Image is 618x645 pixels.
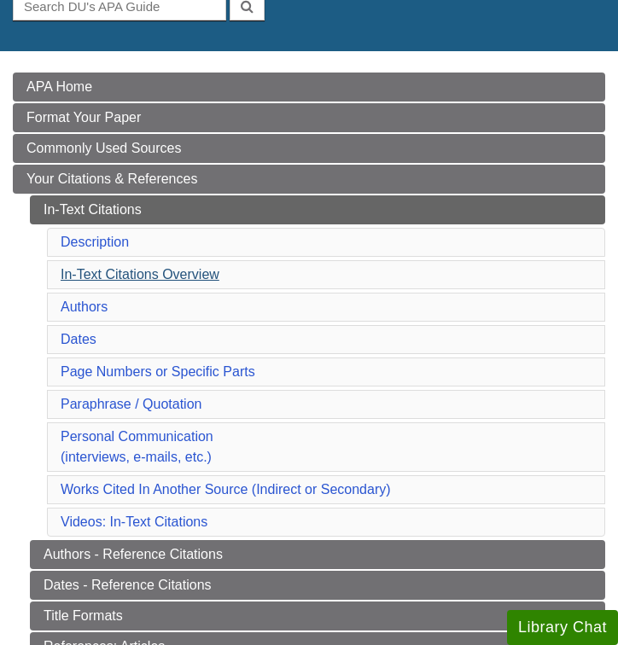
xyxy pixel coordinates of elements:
[61,332,96,346] a: Dates
[26,141,181,155] span: Commonly Used Sources
[13,73,605,102] a: APA Home
[13,103,605,132] a: Format Your Paper
[30,540,605,569] a: Authors - Reference Citations
[61,235,129,249] a: Description
[61,267,219,282] a: In-Text Citations Overview
[26,110,141,125] span: Format Your Paper
[61,514,207,529] a: Videos: In-Text Citations
[61,299,108,314] a: Authors
[61,482,391,497] a: Works Cited In Another Source (Indirect or Secondary)
[61,397,201,411] a: Paraphrase / Quotation
[30,195,605,224] a: In-Text Citations
[30,571,605,600] a: Dates - Reference Citations
[26,79,92,94] span: APA Home
[507,610,618,645] button: Library Chat
[30,601,605,630] a: Title Formats
[61,429,213,464] a: Personal Communication(interviews, e-mails, etc.)
[13,134,605,163] a: Commonly Used Sources
[26,171,197,186] span: Your Citations & References
[13,165,605,194] a: Your Citations & References
[61,364,255,379] a: Page Numbers or Specific Parts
